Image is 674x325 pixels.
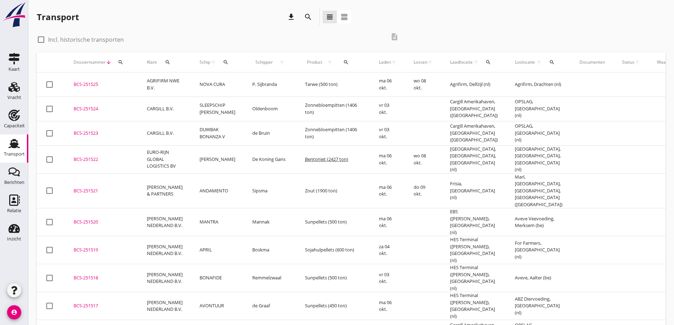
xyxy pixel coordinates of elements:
[276,59,288,65] i: arrow_upward
[343,59,349,65] i: search
[74,105,130,112] div: BCS-251524
[147,54,183,71] div: Klant
[4,123,25,128] div: Capaciteit
[191,173,244,208] td: ANDAMENTO
[442,72,506,97] td: Agrifirm, Delfzijl (nl)
[191,292,244,320] td: AVONTUUR
[244,72,296,97] td: P. Sijbranda
[191,264,244,292] td: BONAFIDE
[138,97,191,121] td: CARGILL B.V.
[442,208,506,236] td: EBS ([PERSON_NAME]), [GEOGRAPHIC_DATA] (nl)
[442,145,506,173] td: [GEOGRAPHIC_DATA], [GEOGRAPHIC_DATA], [GEOGRAPHIC_DATA] (nl)
[370,208,405,236] td: ma 06 okt.
[244,264,296,292] td: Remmelzwaal
[1,2,27,28] img: logo-small.a267ee39.svg
[305,156,348,162] span: Bentoniet (2427 ton)
[414,59,427,65] span: Lossen
[138,72,191,97] td: AGRIFIRM NWE B.V.
[580,59,605,65] div: Documenten
[442,97,506,121] td: Cargill Amerikahaven, [GEOGRAPHIC_DATA] ([GEOGRAPHIC_DATA])
[370,97,405,121] td: vr 03 okt.
[138,208,191,236] td: [PERSON_NAME] NEDERLAND B.V.
[106,59,111,65] i: arrow_downward
[473,59,479,65] i: arrow_upward
[138,121,191,145] td: CARGILL B.V.
[74,274,130,282] div: BCS-251518
[7,237,21,241] div: Inzicht
[191,121,244,145] td: DUWBAK BONANZA V
[506,97,571,121] td: OPSLAG, [GEOGRAPHIC_DATA] (nl)
[191,208,244,236] td: MANTRA
[138,292,191,320] td: [PERSON_NAME] NEDERLAND B.V.
[296,208,370,236] td: Sunpellets (500 ton)
[379,59,391,65] span: Laden
[191,97,244,121] td: SLEEPSCHIP [PERSON_NAME]
[370,173,405,208] td: ma 06 okt.
[7,305,21,319] i: account_circle
[325,59,335,65] i: arrow_upward
[515,59,536,65] span: Loslocatie
[252,59,276,65] span: Schipper
[450,59,473,65] span: Laadlocatie
[370,236,405,264] td: za 04 okt.
[7,95,21,100] div: Vracht
[442,173,506,208] td: Frisia, [GEOGRAPHIC_DATA] (nl)
[211,59,217,65] i: arrow_upward
[4,152,25,156] div: Transport
[244,145,296,173] td: De Koning Gans
[296,97,370,121] td: Zonnebloempitten (1406 ton)
[74,81,130,88] div: BCS-251525
[370,121,405,145] td: vr 03 okt.
[223,59,229,65] i: search
[200,59,211,65] span: Schip
[244,292,296,320] td: de Graaf
[37,11,79,23] div: Transport
[74,130,130,137] div: BCS-251523
[442,121,506,145] td: Cargill Amerikahaven, [GEOGRAPHIC_DATA] ([GEOGRAPHIC_DATA])
[370,145,405,173] td: ma 06 okt.
[370,72,405,97] td: ma 06 okt.
[4,180,24,185] div: Berichten
[244,236,296,264] td: Boskma
[506,264,571,292] td: Aveve, Aalter (be)
[244,121,296,145] td: de Bruin
[442,236,506,264] td: HES Terminal ([PERSON_NAME]), [GEOGRAPHIC_DATA] (nl)
[296,173,370,208] td: Zout (1900 ton)
[405,145,442,173] td: wo 08 okt.
[326,13,334,21] i: view_headline
[118,59,123,65] i: search
[370,292,405,320] td: ma 06 okt.
[442,292,506,320] td: HES Terminal ([PERSON_NAME]), [GEOGRAPHIC_DATA] (nl)
[391,59,397,65] i: arrow_upward
[138,173,191,208] td: [PERSON_NAME] & PARTNERS
[74,219,130,226] div: BCS-251520
[165,59,171,65] i: search
[485,59,491,65] i: search
[296,121,370,145] td: Zonnebloempitten (1406 ton)
[138,145,191,173] td: EURO-RIJN GLOBAL LOGISTICS BV
[244,173,296,208] td: Sipsma
[74,59,106,65] span: Dossiernummer
[7,208,21,213] div: Relatie
[442,264,506,292] td: HES Terminal ([PERSON_NAME]), [GEOGRAPHIC_DATA] (nl)
[48,36,124,43] label: Incl. historische transporten
[287,13,295,21] i: download
[506,208,571,236] td: Aveve Veevoeding, Merksem (be)
[506,121,571,145] td: OPSLAG, [GEOGRAPHIC_DATA] (nl)
[296,264,370,292] td: Sunpellets (500 ton)
[405,173,442,208] td: do 09 okt.
[340,13,348,21] i: view_agenda
[244,208,296,236] td: Mannak
[74,246,130,254] div: BCS-251519
[296,72,370,97] td: Tarwe (500 ton)
[191,145,244,173] td: [PERSON_NAME]
[549,59,555,65] i: search
[506,72,571,97] td: Agrifirm, Drachten (nl)
[622,59,634,65] span: Status
[370,264,405,292] td: vr 03 okt.
[244,97,296,121] td: Oldenboom
[296,292,370,320] td: Sunpellets (450 ton)
[405,72,442,97] td: wo 08 okt.
[191,72,244,97] td: NOVA CURA
[138,236,191,264] td: [PERSON_NAME] NEDERLAND B.V.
